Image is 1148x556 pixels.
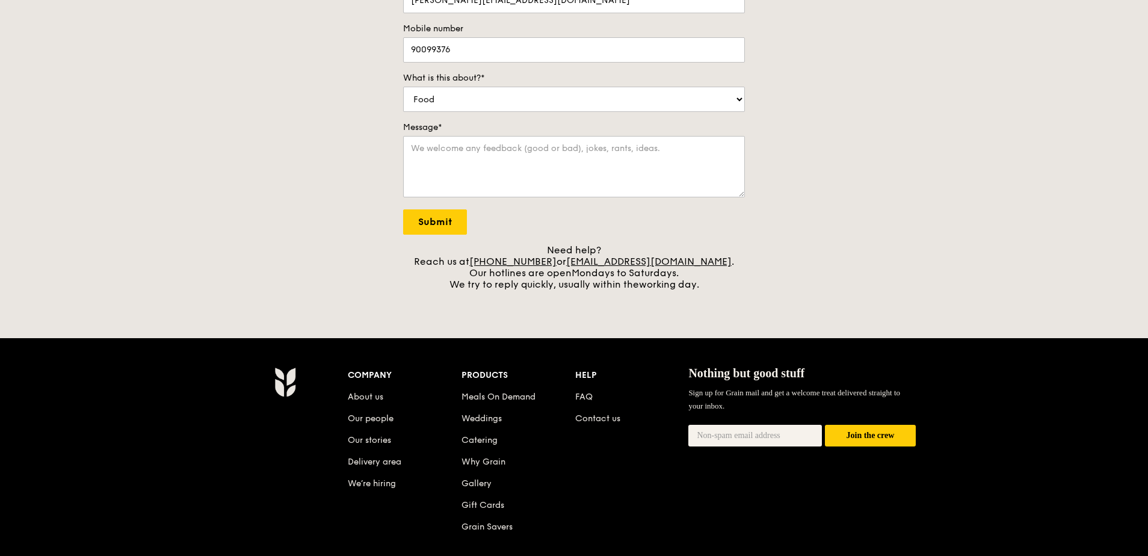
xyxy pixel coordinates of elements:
[461,367,575,384] div: Products
[348,413,393,424] a: Our people
[274,367,295,397] img: Grain
[461,413,502,424] a: Weddings
[639,279,699,290] span: working day.
[688,388,900,410] span: Sign up for Grain mail and get a welcome treat delivered straight to your inbox.
[461,500,504,510] a: Gift Cards
[575,392,593,402] a: FAQ
[348,457,401,467] a: Delivery area
[348,435,391,445] a: Our stories
[575,413,620,424] a: Contact us
[461,522,513,532] a: Grain Savers
[469,256,557,267] a: [PHONE_NUMBER]
[403,72,745,84] label: What is this about?*
[403,209,467,235] input: Submit
[575,367,689,384] div: Help
[461,478,492,489] a: Gallery
[403,122,745,134] label: Message*
[348,367,461,384] div: Company
[403,244,745,290] div: Need help? Reach us at or . Our hotlines are open We try to reply quickly, usually within the
[348,478,396,489] a: We’re hiring
[688,366,804,380] span: Nothing but good stuff
[461,457,505,467] a: Why Grain
[572,267,679,279] span: Mondays to Saturdays.
[566,256,732,267] a: [EMAIL_ADDRESS][DOMAIN_NAME]
[688,425,822,446] input: Non-spam email address
[825,425,916,447] button: Join the crew
[461,435,498,445] a: Catering
[461,392,535,402] a: Meals On Demand
[348,392,383,402] a: About us
[403,23,745,35] label: Mobile number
